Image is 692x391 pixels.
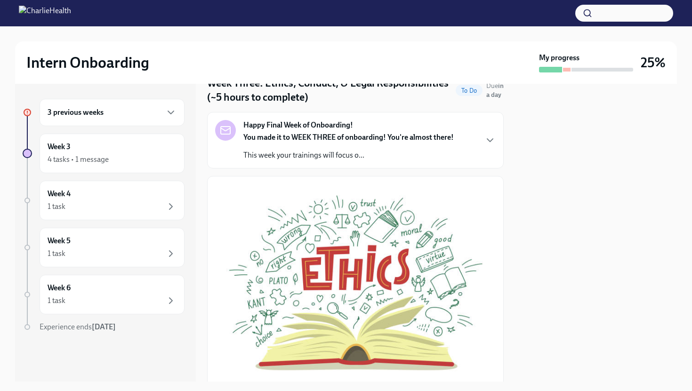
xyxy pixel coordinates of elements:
h6: 3 previous weeks [48,107,104,118]
strong: [DATE] [92,322,116,331]
div: 4 tasks • 1 message [48,154,109,165]
span: September 23rd, 2025 10:00 [486,81,504,99]
img: CharlieHealth [19,6,71,21]
strong: in a day [486,82,504,99]
h4: Week Three: Ethics, Conduct, & Legal Responsibilities (~5 hours to complete) [207,76,452,104]
div: 1 task [48,201,65,212]
h6: Week 3 [48,142,71,152]
strong: Happy Final Week of Onboarding! [243,120,353,130]
a: Week 51 task [23,228,185,267]
h6: Week 4 [48,189,71,199]
h6: Week 5 [48,236,71,246]
strong: You made it to WEEK THREE of onboarding! You're almost there! [243,133,454,142]
h3: 25% [641,54,666,71]
h2: Intern Onboarding [26,53,149,72]
a: Week 41 task [23,181,185,220]
div: 1 task [48,295,65,306]
strong: My progress [539,53,579,63]
span: Due [486,82,504,99]
a: Week 34 tasks • 1 message [23,134,185,173]
button: Zoom image [215,184,496,383]
span: Experience ends [40,322,116,331]
h6: Week 6 [48,283,71,293]
p: This week your trainings will focus o... [243,150,454,160]
div: 1 task [48,248,65,259]
a: Week 61 task [23,275,185,314]
span: To Do [456,87,483,94]
div: 3 previous weeks [40,99,185,126]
